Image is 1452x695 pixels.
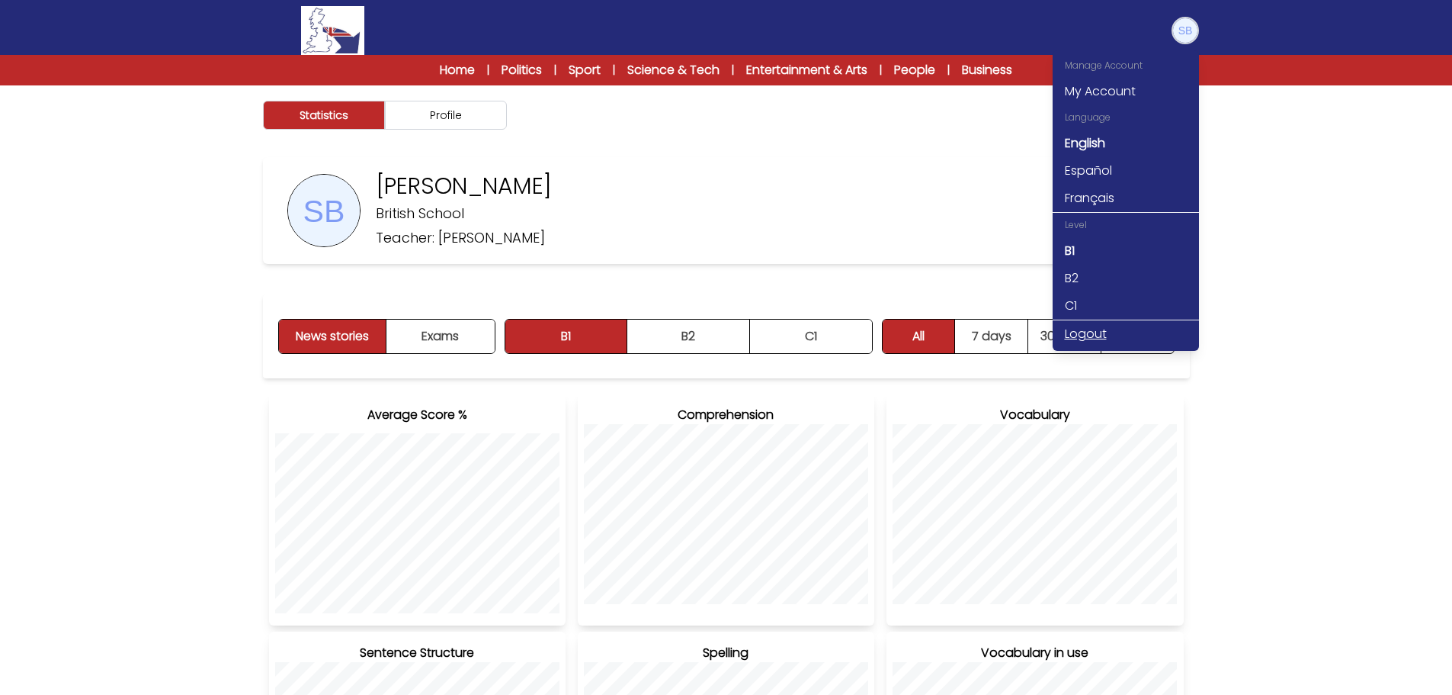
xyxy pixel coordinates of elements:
a: Science & Tech [627,61,720,79]
span: | [554,63,556,78]
div: Language [1053,105,1199,130]
a: Español [1053,157,1199,185]
button: 30 days [1028,320,1101,353]
button: All [883,320,956,353]
p: British School [376,203,464,224]
button: News stories [279,320,387,353]
a: C1 [1053,292,1199,320]
a: Business [962,61,1012,79]
img: Logo [301,6,364,55]
span: | [487,63,489,78]
p: [PERSON_NAME] [376,172,552,200]
a: B1 [1053,237,1199,265]
a: Français [1053,185,1199,212]
h3: Comprehension [584,406,868,424]
span: | [880,63,882,78]
div: Manage Account [1053,53,1199,78]
a: My Account [1053,78,1199,105]
span: | [613,63,615,78]
button: Exams [386,320,494,353]
div: Level [1053,213,1199,237]
a: Home [440,61,475,79]
a: Politics [502,61,542,79]
img: UserPhoto [288,175,360,246]
a: English [1053,130,1199,157]
button: Profile [385,101,507,130]
h3: Average Score % [275,406,559,424]
h3: Spelling [584,644,868,662]
a: Logo [254,6,412,55]
h3: Sentence Structure [275,644,559,662]
a: Logout [1053,320,1199,348]
a: People [894,61,935,79]
p: Teacher: [PERSON_NAME] [376,227,545,249]
h3: Vocabulary [893,406,1177,424]
button: C1 [750,320,872,353]
a: Entertainment & Arts [746,61,867,79]
span: | [732,63,734,78]
img: Sofia Maria Boreale [1173,18,1197,43]
h3: Vocabulary in use [893,644,1177,662]
button: B2 [627,320,750,353]
button: 7 days [955,320,1028,353]
span: | [947,63,950,78]
a: Sport [569,61,601,79]
button: B1 [505,320,628,353]
a: B2 [1053,265,1199,292]
button: Statistics [263,101,385,130]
